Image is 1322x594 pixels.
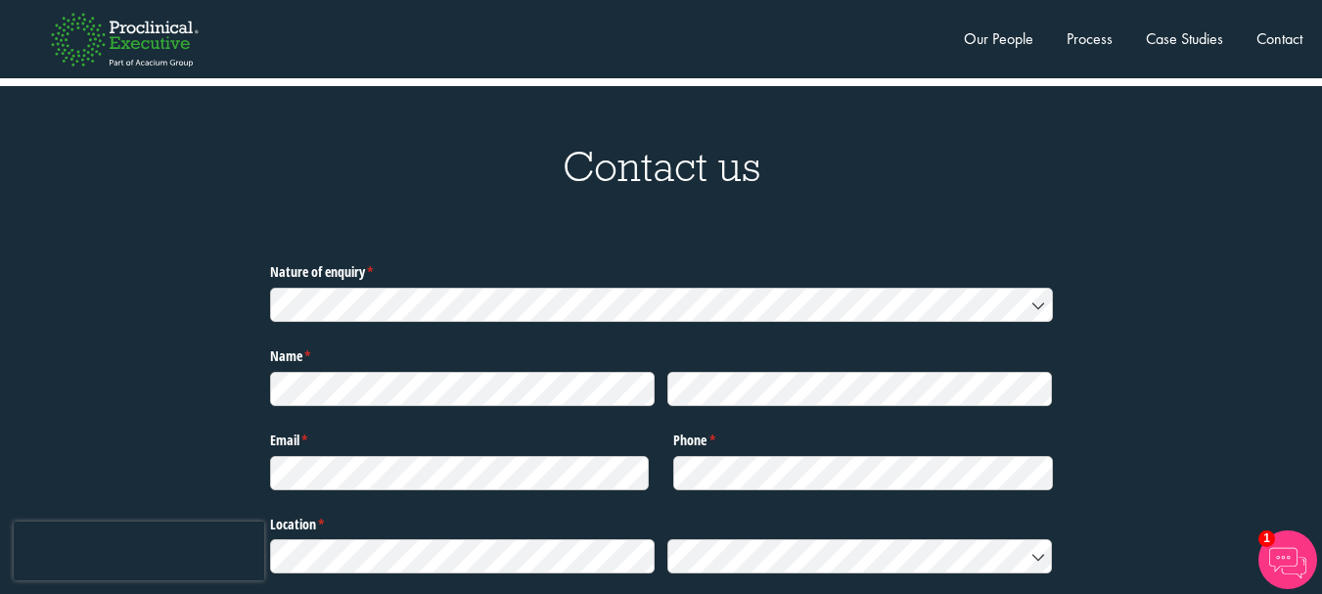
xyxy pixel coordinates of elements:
input: Country [667,539,1053,573]
a: Contact [1256,28,1302,49]
a: Process [1067,28,1113,49]
span: 1 [1258,530,1275,547]
legend: Name [270,341,1053,366]
label: Nature of enquiry [270,256,1053,282]
input: First [270,372,656,406]
label: Phone [673,425,1053,450]
input: State / Province / Region [270,539,656,573]
a: Our People [964,28,1033,49]
label: Email [270,425,650,450]
a: Case Studies [1146,28,1223,49]
h3: Contact us [15,145,1307,188]
iframe: reCAPTCHA [14,522,264,580]
input: Last [667,372,1053,406]
img: Chatbot [1258,530,1317,589]
legend: Location [270,508,1053,533]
